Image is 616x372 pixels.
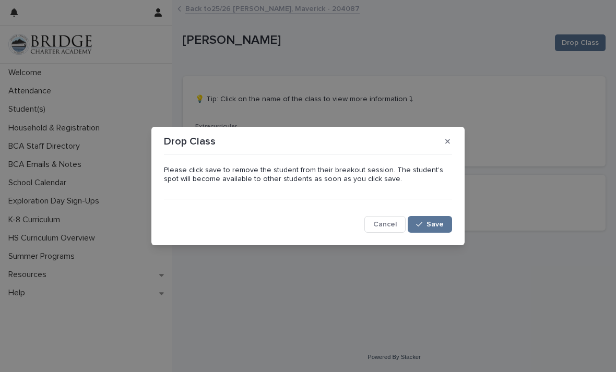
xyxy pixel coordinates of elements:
button: Cancel [364,216,406,233]
p: Drop Class [164,135,216,148]
span: Cancel [373,221,397,228]
button: Save [408,216,452,233]
p: Please click save to remove the student from their breakout session. The student's spot will beco... [164,166,452,184]
span: Save [427,221,444,228]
